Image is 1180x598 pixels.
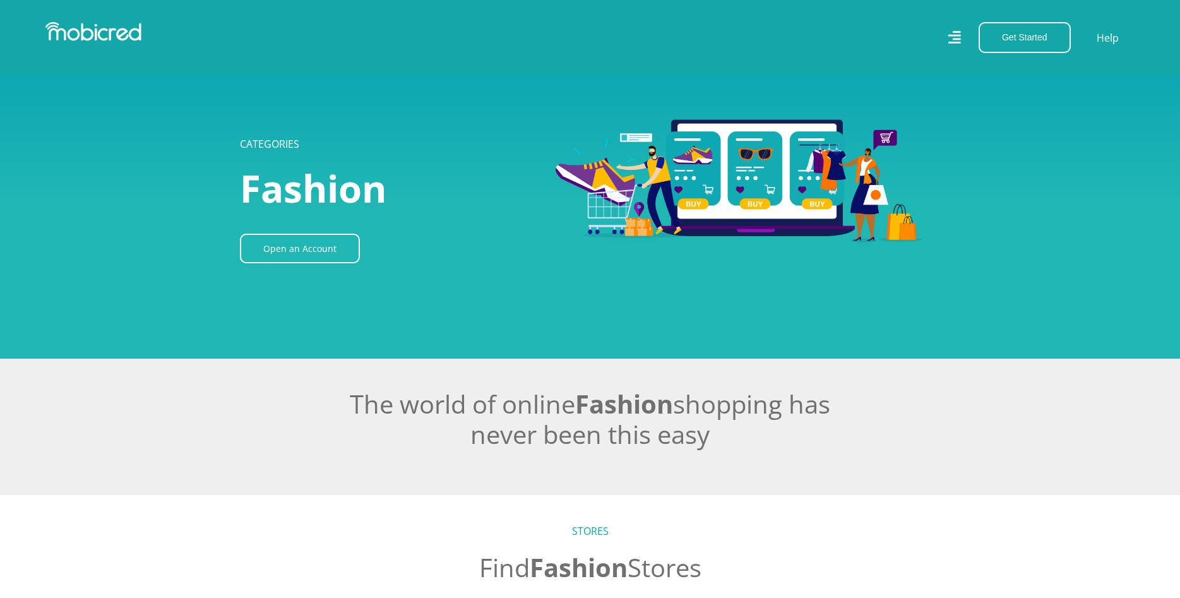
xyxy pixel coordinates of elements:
[240,137,299,151] a: CATEGORIES
[540,93,941,266] img: Fashion
[240,162,386,214] span: Fashion
[1096,30,1119,46] a: Help
[240,525,941,537] h5: STORES
[45,22,141,41] img: Mobicred
[530,550,628,585] span: Fashion
[240,553,941,583] h2: Find Stores
[240,234,360,263] a: Open an Account
[979,22,1071,53] button: Get Started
